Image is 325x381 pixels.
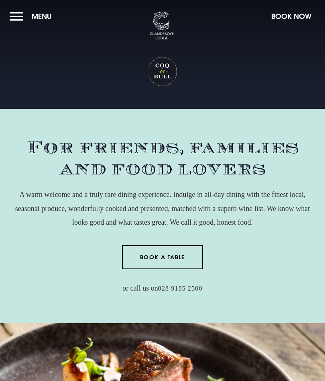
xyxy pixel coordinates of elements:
[147,56,178,87] h1: Coq & Bull
[10,281,315,295] p: or call us on
[122,245,203,269] a: Book a Table
[10,137,315,180] h2: For friends, families and food lovers
[10,8,56,25] button: Menu
[10,188,315,229] p: A warm welcome and a truly rare dining experience. Indulge in all-day dining with the finest loca...
[32,12,52,21] span: Menu
[150,12,174,40] img: Clandeboye Lodge
[158,285,203,293] a: 028 9185 2500
[267,8,315,25] button: Book Now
